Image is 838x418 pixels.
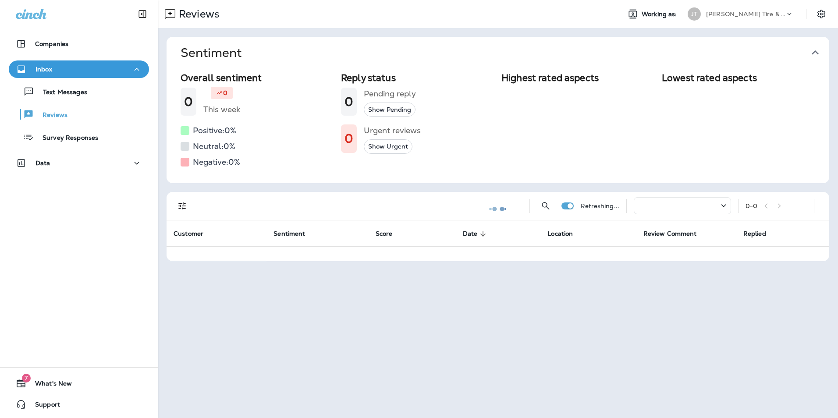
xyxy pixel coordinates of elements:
[22,374,31,383] span: 7
[34,89,87,97] p: Text Messages
[9,375,149,392] button: 7What's New
[9,396,149,413] button: Support
[35,40,68,47] p: Companies
[130,5,155,23] button: Collapse Sidebar
[9,60,149,78] button: Inbox
[26,401,60,411] span: Support
[9,128,149,146] button: Survey Responses
[36,159,50,166] p: Data
[26,380,72,390] span: What's New
[9,154,149,172] button: Data
[34,111,67,120] p: Reviews
[9,105,149,124] button: Reviews
[9,35,149,53] button: Companies
[36,66,52,73] p: Inbox
[34,134,98,142] p: Survey Responses
[9,82,149,101] button: Text Messages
